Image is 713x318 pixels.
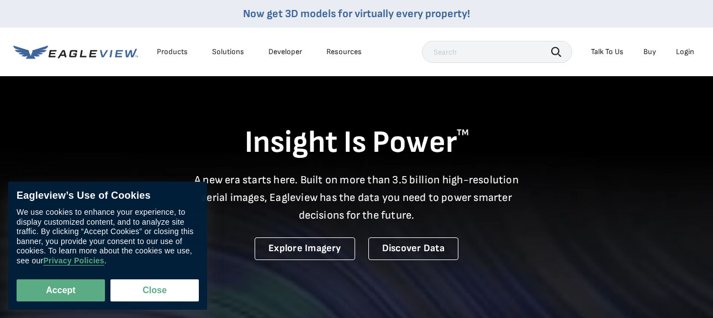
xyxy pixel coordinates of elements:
[326,47,362,57] div: Resources
[157,47,188,57] div: Products
[17,208,199,266] div: We use cookies to enhance your experience, to display customized content, and to analyze site tra...
[368,237,458,260] a: Discover Data
[188,171,526,224] p: A new era starts here. Built on more than 3.5 billion high-resolution aerial images, Eagleview ha...
[17,190,199,202] div: Eagleview’s Use of Cookies
[212,47,244,57] div: Solutions
[457,128,469,138] sup: TM
[13,124,700,162] h1: Insight Is Power
[268,47,302,57] a: Developer
[422,41,572,63] input: Search
[676,47,694,57] div: Login
[255,237,355,260] a: Explore Imagery
[643,47,656,57] a: Buy
[110,279,199,301] button: Close
[43,256,104,266] a: Privacy Policies
[243,7,470,20] a: Now get 3D models for virtually every property!
[591,47,624,57] div: Talk To Us
[17,279,105,301] button: Accept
